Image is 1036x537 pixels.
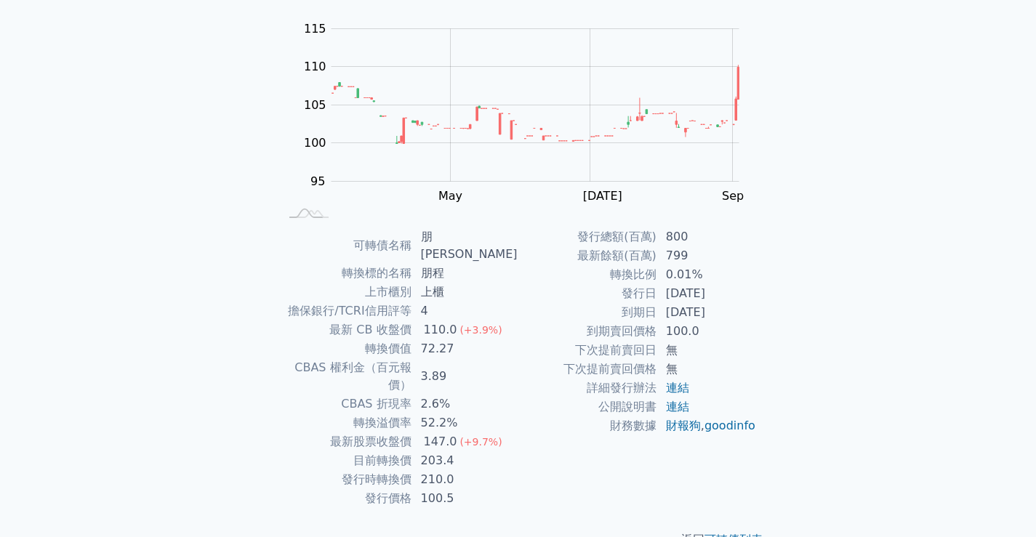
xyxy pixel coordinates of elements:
td: 目前轉換價 [280,451,412,470]
td: 轉換溢價率 [280,413,412,432]
td: 100.5 [412,489,518,508]
tspan: Sep [722,189,744,203]
tspan: [DATE] [583,189,622,203]
td: 發行價格 [280,489,412,508]
td: 發行時轉換價 [280,470,412,489]
td: 最新 CB 收盤價 [280,320,412,339]
a: 連結 [666,381,689,395]
span: (+3.9%) [459,324,502,336]
a: 財報狗 [666,419,701,432]
div: 110.0 [421,321,460,339]
td: 詳細發行辦法 [518,379,657,397]
td: 上市櫃別 [280,283,412,302]
td: 下次提前賣回價格 [518,360,657,379]
td: , [657,416,757,435]
td: [DATE] [657,284,757,303]
tspan: 105 [304,98,326,112]
tspan: 95 [310,174,325,188]
div: 147.0 [421,433,460,451]
td: 朋程 [412,264,518,283]
td: CBAS 折現率 [280,395,412,413]
g: Chart [296,22,761,203]
td: 4 [412,302,518,320]
td: 可轉債名稱 [280,227,412,264]
tspan: May [438,189,462,203]
td: 最新餘額(百萬) [518,246,657,265]
td: 799 [657,246,757,265]
td: 最新股票收盤價 [280,432,412,451]
td: 發行日 [518,284,657,303]
td: 72.27 [412,339,518,358]
td: 203.4 [412,451,518,470]
td: 公開說明書 [518,397,657,416]
td: [DATE] [657,303,757,322]
td: CBAS 權利金（百元報價） [280,358,412,395]
td: 發行總額(百萬) [518,227,657,246]
td: 擔保銀行/TCRI信用評等 [280,302,412,320]
td: 無 [657,360,757,379]
td: 100.0 [657,322,757,341]
td: 2.6% [412,395,518,413]
td: 下次提前賣回日 [518,341,657,360]
td: 到期日 [518,303,657,322]
td: 轉換價值 [280,339,412,358]
span: (+9.7%) [459,436,502,448]
td: 朋[PERSON_NAME] [412,227,518,264]
td: 轉換標的名稱 [280,264,412,283]
td: 52.2% [412,413,518,432]
td: 上櫃 [412,283,518,302]
td: 210.0 [412,470,518,489]
td: 無 [657,341,757,360]
tspan: 110 [304,60,326,73]
td: 到期賣回價格 [518,322,657,341]
td: 3.89 [412,358,518,395]
a: goodinfo [704,419,755,432]
td: 財務數據 [518,416,657,435]
tspan: 100 [304,136,326,150]
tspan: 115 [304,22,326,36]
a: 連結 [666,400,689,413]
td: 0.01% [657,265,757,284]
td: 轉換比例 [518,265,657,284]
td: 800 [657,227,757,246]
